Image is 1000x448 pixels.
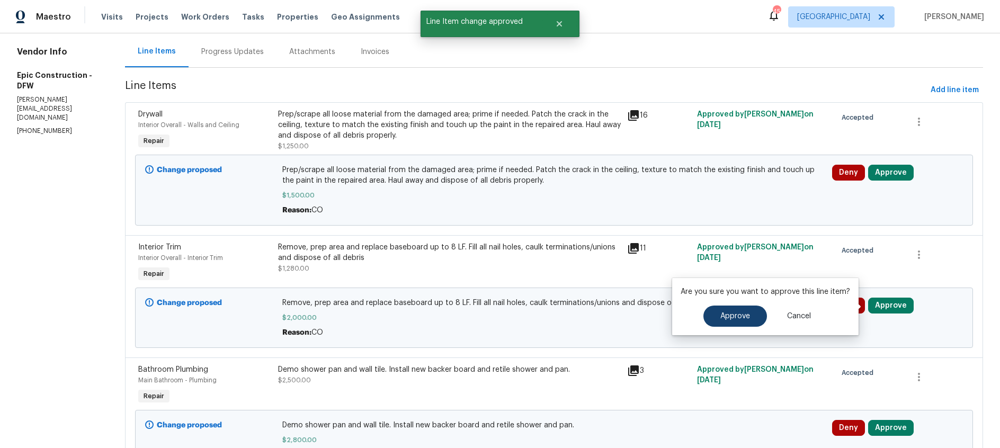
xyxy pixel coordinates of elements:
span: Work Orders [181,12,229,22]
span: Reason: [282,207,311,214]
span: Projects [136,12,168,22]
span: CO [311,207,323,214]
span: Approved by [PERSON_NAME] on [697,111,814,129]
span: Repair [139,136,168,146]
span: $2,000.00 [282,312,825,323]
span: Reason: [282,329,311,336]
span: [DATE] [697,121,721,129]
span: Maestro [36,12,71,22]
h5: Epic Construction - DFW [17,70,100,91]
p: [PHONE_NUMBER] [17,127,100,136]
span: Geo Assignments [331,12,400,22]
span: [DATE] [697,254,721,262]
span: Remove, prep area and replace baseboard up to 8 LF. Fill all nail holes, caulk terminations/union... [282,298,825,308]
span: $1,250.00 [278,143,309,149]
p: Are you sure you want to approve this line item? [681,286,850,297]
span: CO [311,329,323,336]
span: [DATE] [697,377,721,384]
span: Tasks [242,13,264,21]
button: Add line item [926,80,983,100]
h4: Vendor Info [17,47,100,57]
span: Add line item [931,84,979,97]
span: Interior Overall - Interior Trim [138,255,223,261]
b: Change proposed [157,166,222,174]
button: Approve [703,306,767,327]
span: [GEOGRAPHIC_DATA] [797,12,870,22]
button: Deny [832,420,865,436]
span: Line Items [125,80,926,100]
p: [PERSON_NAME][EMAIL_ADDRESS][DOMAIN_NAME] [17,95,100,122]
span: Repair [139,268,168,279]
div: Demo shower pan and wall tile. Install new backer board and retile shower and pan. [278,364,621,375]
span: Approve [720,312,750,320]
span: Visits [101,12,123,22]
div: 16 [627,109,691,122]
span: Repair [139,391,168,401]
span: Bathroom Plumbing [138,366,208,373]
span: Accepted [842,112,878,123]
div: Attachments [289,47,335,57]
b: Change proposed [157,422,222,429]
span: $1,280.00 [278,265,309,272]
b: Change proposed [157,299,222,307]
span: Prep/scrape all loose material from the damaged area; prime if needed. Patch the crack in the cei... [282,165,825,186]
span: Accepted [842,245,878,256]
span: $1,500.00 [282,190,825,201]
span: Interior Overall - Walls and Ceiling [138,122,239,128]
span: Line Item change approved [421,11,542,33]
span: Cancel [787,312,811,320]
span: Accepted [842,368,878,378]
span: Approved by [PERSON_NAME] on [697,244,814,262]
div: Line Items [138,46,176,57]
span: Properties [277,12,318,22]
span: Interior Trim [138,244,181,251]
span: Main Bathroom - Plumbing [138,377,217,383]
span: Approved by [PERSON_NAME] on [697,366,814,384]
button: Approve [868,420,914,436]
div: Remove, prep area and replace baseboard up to 8 LF. Fill all nail holes, caulk terminations/union... [278,242,621,263]
span: Demo shower pan and wall tile. Install new backer board and retile shower and pan. [282,420,825,431]
div: 11 [627,242,691,255]
span: $2,500.00 [278,377,311,383]
button: Close [542,13,577,34]
span: [PERSON_NAME] [920,12,984,22]
span: $2,800.00 [282,435,825,445]
div: 45 [773,6,780,17]
button: Deny [832,165,865,181]
button: Cancel [770,306,828,327]
div: Invoices [361,47,389,57]
div: Progress Updates [201,47,264,57]
div: Prep/scrape all loose material from the damaged area; prime if needed. Patch the crack in the cei... [278,109,621,141]
span: Drywall [138,111,163,118]
button: Approve [868,298,914,313]
div: 3 [627,364,691,377]
button: Approve [868,165,914,181]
